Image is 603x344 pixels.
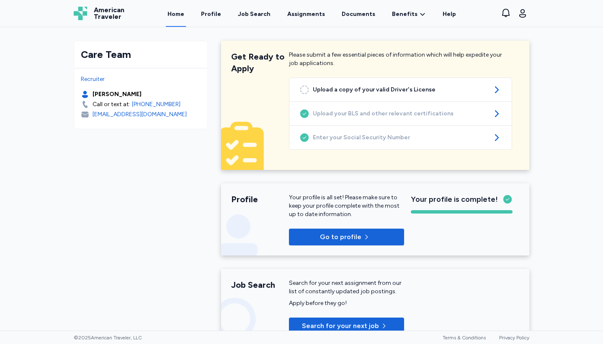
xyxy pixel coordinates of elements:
[320,232,361,242] span: Go to profile
[289,229,404,245] button: Go to profile
[93,100,130,109] div: Call or text at:
[392,10,426,18] a: Benefits
[289,318,404,334] button: Search for your next job
[392,10,417,18] span: Benefits
[93,90,142,99] div: [PERSON_NAME]
[289,279,404,296] div: Search for your next assignment from our list of constantly updated job postings.
[166,1,186,27] a: Home
[289,193,404,219] div: Your profile is all set! Please make sure to keep your profile complete with the most up to date ...
[74,334,142,341] span: © 2025 American Traveler, LLC
[132,100,180,109] a: [PHONE_NUMBER]
[93,110,187,119] div: [EMAIL_ADDRESS][DOMAIN_NAME]
[238,10,271,18] div: Job Search
[231,193,289,205] div: Profile
[411,193,498,205] span: Your profile is complete!
[289,51,512,74] div: Please submit a few essential pieces of information which will help expedite your job applications.
[81,75,201,83] div: Recruiter
[313,133,488,142] span: Enter your Social Security Number
[94,7,124,20] span: American Traveler
[231,279,289,291] div: Job Search
[499,335,529,341] a: Privacy Policy
[81,48,201,61] div: Care Team
[289,299,404,308] div: Apply before they go!
[443,335,486,341] a: Terms & Conditions
[231,51,289,74] div: Get Ready to Apply
[74,7,87,20] img: Logo
[302,321,379,331] span: Search for your next job
[313,86,488,94] span: Upload a copy of your valid Driver's License
[313,109,488,118] span: Upload your BLS and other relevant certifications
